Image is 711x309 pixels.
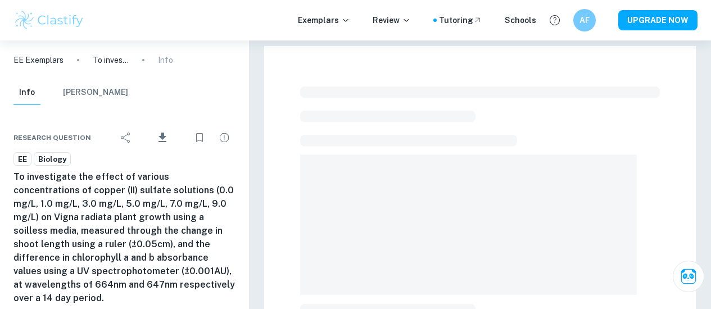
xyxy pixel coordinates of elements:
[115,126,137,149] div: Share
[14,154,31,165] span: EE
[618,10,698,30] button: UPGRADE NOW
[439,14,482,26] a: Tutoring
[93,54,129,66] p: To investigate the effect of various concentrations of copper (II) sulfate solutions (0.0 mg/L, 1...
[505,14,536,26] a: Schools
[573,9,596,31] button: AF
[139,123,186,152] div: Download
[373,14,411,26] p: Review
[578,14,591,26] h6: AF
[158,54,173,66] p: Info
[298,14,350,26] p: Exemplars
[673,261,704,292] button: Ask Clai
[13,152,31,166] a: EE
[213,126,236,149] div: Report issue
[188,126,211,149] div: Bookmark
[13,9,85,31] img: Clastify logo
[34,154,70,165] span: Biology
[13,54,64,66] a: EE Exemplars
[13,80,40,105] button: Info
[34,152,71,166] a: Biology
[545,11,564,30] button: Help and Feedback
[13,133,91,143] span: Research question
[13,170,236,305] h6: To investigate the effect of various concentrations of copper (II) sulfate solutions (0.0 mg/L, 1...
[63,80,128,105] button: [PERSON_NAME]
